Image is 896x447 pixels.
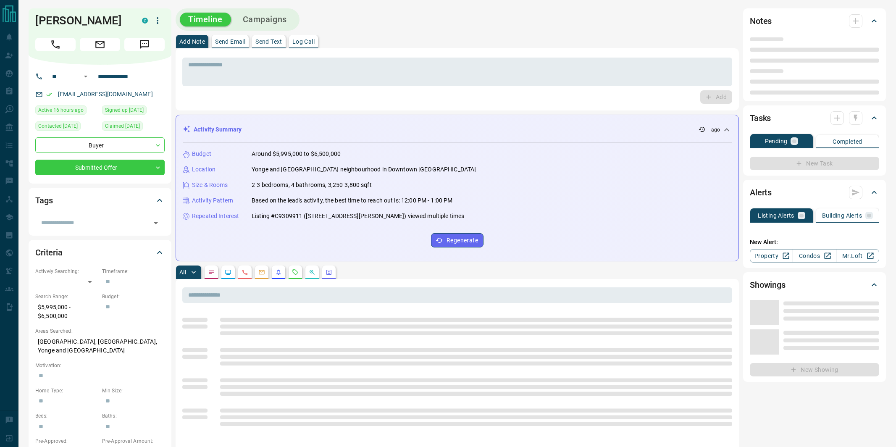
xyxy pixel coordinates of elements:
h1: [PERSON_NAME] [35,14,129,27]
div: Tue Oct 14 2025 [102,121,165,133]
svg: Calls [242,269,248,276]
p: Add Note [179,39,205,45]
div: Fri Jun 18 2021 [102,105,165,117]
p: $5,995,000 - $6,500,000 [35,300,98,323]
p: Log Call [292,39,315,45]
p: Beds: [35,412,98,420]
button: Campaigns [234,13,295,26]
div: Wed Oct 15 2025 [35,105,98,117]
h2: Showings [750,278,786,292]
svg: Emails [258,269,265,276]
a: Condos [793,249,836,263]
p: 2-3 bedrooms, 4 bathrooms, 3,250-3,800 sqft [252,181,372,189]
p: Based on the lead's activity, the best time to reach out is: 12:00 PM - 1:00 PM [252,196,452,205]
div: Showings [750,275,879,295]
span: Claimed [DATE] [105,122,140,130]
svg: Email Verified [46,92,52,97]
div: Buyer [35,137,165,153]
p: Listing #C9309911 ([STREET_ADDRESS][PERSON_NAME]) viewed multiple times [252,212,464,221]
p: Home Type: [35,387,98,394]
p: Send Text [255,39,282,45]
p: Yonge and [GEOGRAPHIC_DATA] neighbourhood in Downtown [GEOGRAPHIC_DATA] [252,165,476,174]
p: Pre-Approval Amount: [102,437,165,445]
div: Tags [35,190,165,210]
span: Call [35,38,76,51]
p: Around $5,995,000 to $6,500,000 [252,150,341,158]
button: Open [81,71,91,82]
div: Notes [750,11,879,31]
svg: Notes [208,269,215,276]
p: Budget: [102,293,165,300]
p: Location [192,165,215,174]
p: Size & Rooms [192,181,228,189]
div: Submitted Offer [35,160,165,175]
p: Pending [765,138,788,144]
p: Actively Searching: [35,268,98,275]
span: Email [80,38,120,51]
button: Open [150,217,162,229]
p: Search Range: [35,293,98,300]
span: Contacted [DATE] [38,122,78,130]
div: Alerts [750,182,879,202]
div: Sat Jun 19 2021 [35,121,98,133]
p: Areas Searched: [35,327,165,335]
p: Min Size: [102,387,165,394]
button: Timeline [180,13,231,26]
svg: Listing Alerts [275,269,282,276]
h2: Alerts [750,186,772,199]
h2: Criteria [35,246,63,259]
p: Repeated Interest [192,212,239,221]
p: Listing Alerts [758,213,794,218]
h2: Tags [35,194,53,207]
p: Baths: [102,412,165,420]
p: Budget [192,150,211,158]
h2: Notes [750,14,772,28]
a: Mr.Loft [836,249,879,263]
p: Building Alerts [822,213,862,218]
p: All [179,269,186,275]
p: Send Email [215,39,245,45]
svg: Agent Actions [326,269,332,276]
span: Signed up [DATE] [105,106,144,114]
span: Active 16 hours ago [38,106,84,114]
p: Activity Summary [194,125,242,134]
p: New Alert: [750,238,879,247]
button: Regenerate [431,233,483,247]
a: [EMAIL_ADDRESS][DOMAIN_NAME] [58,91,153,97]
span: Message [124,38,165,51]
p: Timeframe: [102,268,165,275]
h2: Tasks [750,111,771,125]
p: Activity Pattern [192,196,233,205]
p: Completed [833,139,862,145]
p: [GEOGRAPHIC_DATA], [GEOGRAPHIC_DATA], Yonge and [GEOGRAPHIC_DATA] [35,335,165,358]
svg: Lead Browsing Activity [225,269,231,276]
p: Pre-Approved: [35,437,98,445]
div: Criteria [35,242,165,263]
div: Activity Summary-- ago [183,122,732,137]
p: -- ago [707,126,720,134]
svg: Opportunities [309,269,315,276]
div: Tasks [750,108,879,128]
div: condos.ca [142,18,148,24]
svg: Requests [292,269,299,276]
p: Motivation: [35,362,165,369]
a: Property [750,249,793,263]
